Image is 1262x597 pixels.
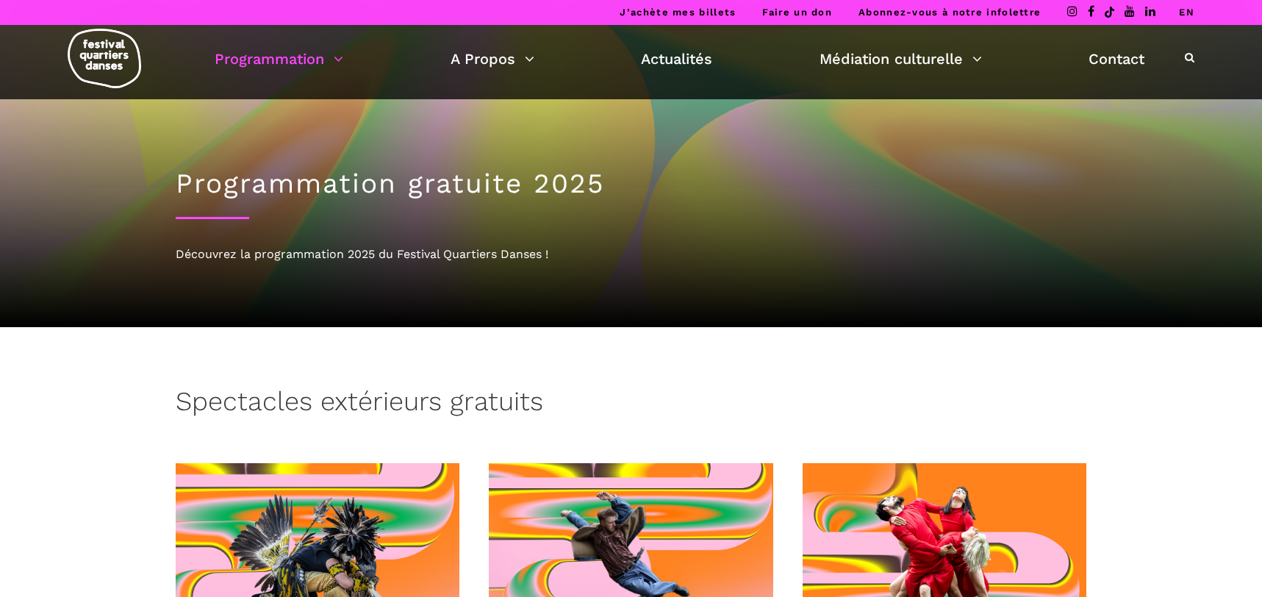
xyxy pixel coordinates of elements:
[176,386,543,423] h3: Spectacles extérieurs gratuits
[176,245,1087,264] div: Découvrez la programmation 2025 du Festival Quartiers Danses !
[641,46,712,71] a: Actualités
[620,7,736,18] a: J’achète mes billets
[762,7,832,18] a: Faire un don
[858,7,1041,18] a: Abonnez-vous à notre infolettre
[1089,46,1144,71] a: Contact
[820,46,982,71] a: Médiation culturelle
[176,168,1087,200] h1: Programmation gratuite 2025
[451,46,534,71] a: A Propos
[68,29,141,88] img: logo-fqd-med
[215,46,343,71] a: Programmation
[1179,7,1194,18] a: EN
